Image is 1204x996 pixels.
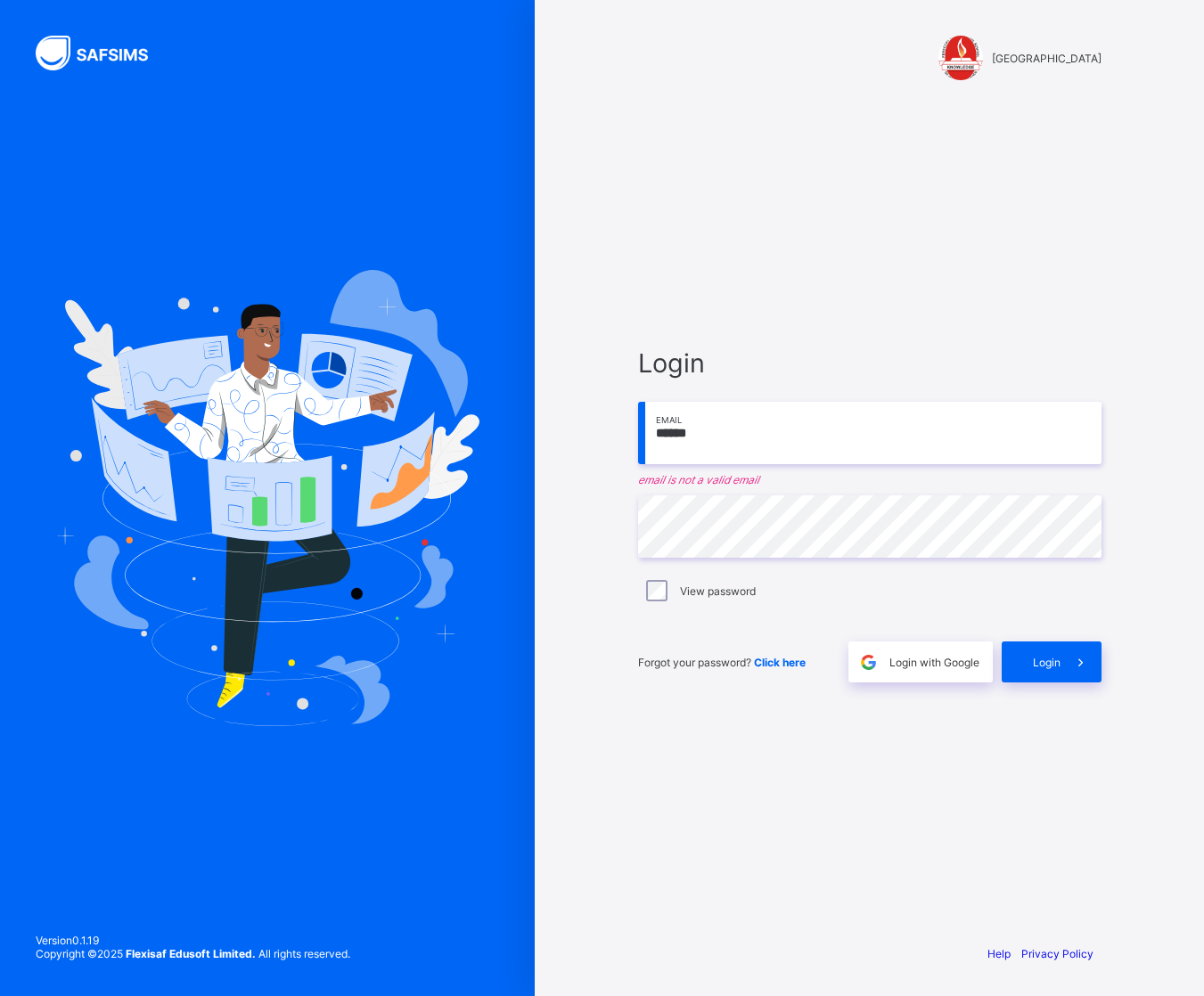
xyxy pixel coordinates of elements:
span: Forgot your password? [638,656,806,669]
img: SAFSIMS Logo [36,36,169,70]
span: Login [1033,656,1061,669]
span: Copyright © 2025 All rights reserved. [36,947,350,960]
label: View password [680,584,756,598]
img: Hero Image [55,270,479,726]
a: Click here [754,656,806,669]
span: Login with Google [889,656,979,669]
span: [GEOGRAPHIC_DATA] [992,52,1102,65]
em: email is not a valid email [638,473,1102,486]
strong: Flexisaf Edusoft Limited. [126,947,256,960]
a: Help [987,947,1011,960]
img: google.396cfc9801f0270233282035f929180a.svg [858,652,879,673]
span: Login [638,347,1102,379]
a: Privacy Policy [1021,947,1093,960]
span: Version 0.1.19 [36,934,350,947]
